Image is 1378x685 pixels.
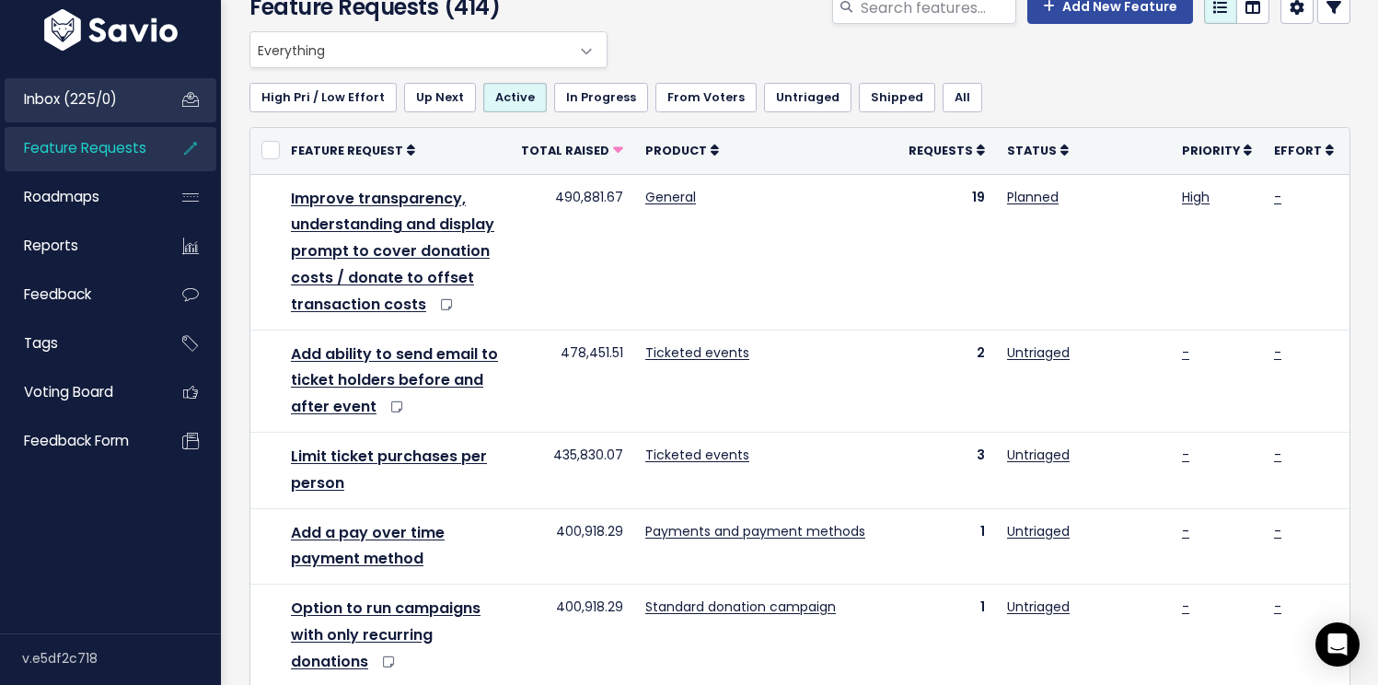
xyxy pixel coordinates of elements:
[510,330,634,432] td: 478,451.51
[1274,446,1281,464] a: -
[404,83,476,112] a: Up Next
[897,174,996,330] td: 19
[1274,343,1281,362] a: -
[1274,143,1322,158] span: Effort
[291,522,445,570] a: Add a pay over time payment method
[24,431,129,450] span: Feedback form
[1274,141,1334,159] a: Effort
[291,343,498,418] a: Add ability to send email to ticket holders before and after event
[1007,343,1070,362] a: Untriaged
[40,9,182,51] img: logo-white.9d6f32f41409.svg
[249,83,1350,112] ul: Filter feature requests
[1182,143,1240,158] span: Priority
[510,508,634,585] td: 400,918.29
[291,598,481,672] a: Option to run campaigns with only recurring donations
[510,432,634,508] td: 435,830.07
[859,83,935,112] a: Shipped
[909,141,985,159] a: Requests
[1182,343,1189,362] a: -
[5,176,153,218] a: Roadmaps
[5,127,153,169] a: Feature Requests
[897,432,996,508] td: 3
[250,32,570,67] span: Everything
[24,333,58,353] span: Tags
[655,83,757,112] a: From Voters
[291,141,415,159] a: Feature Request
[1007,188,1059,206] a: Planned
[645,143,707,158] span: Product
[24,138,146,157] span: Feature Requests
[645,598,836,616] a: Standard donation campaign
[521,141,623,159] a: Total Raised
[24,382,113,401] span: Voting Board
[5,78,153,121] a: Inbox (225/0)
[291,446,487,493] a: Limit ticket purchases per person
[1007,143,1057,158] span: Status
[22,634,221,682] div: v.e5df2c718
[1007,446,1070,464] a: Untriaged
[510,174,634,330] td: 490,881.67
[24,89,117,109] span: Inbox (225/0)
[1274,522,1281,540] a: -
[943,83,982,112] a: All
[764,83,851,112] a: Untriaged
[645,522,865,540] a: Payments and payment methods
[1182,598,1189,616] a: -
[1182,188,1210,206] a: High
[1274,598,1281,616] a: -
[291,143,403,158] span: Feature Request
[645,188,696,206] a: General
[291,188,494,315] a: Improve transparency, understanding and display prompt to cover donation costs / donate to offset...
[24,284,91,304] span: Feedback
[645,141,719,159] a: Product
[5,322,153,365] a: Tags
[5,225,153,267] a: Reports
[645,446,749,464] a: Ticketed events
[897,508,996,585] td: 1
[5,273,153,316] a: Feedback
[1315,622,1360,667] div: Open Intercom Messenger
[249,83,397,112] a: High Pri / Low Effort
[1007,141,1069,159] a: Status
[249,31,608,68] span: Everything
[483,83,547,112] a: Active
[24,236,78,255] span: Reports
[897,330,996,432] td: 2
[1182,141,1252,159] a: Priority
[521,143,609,158] span: Total Raised
[5,420,153,462] a: Feedback form
[5,371,153,413] a: Voting Board
[1182,522,1189,540] a: -
[1007,522,1070,540] a: Untriaged
[24,187,99,206] span: Roadmaps
[1182,446,1189,464] a: -
[909,143,973,158] span: Requests
[1274,188,1281,206] a: -
[554,83,648,112] a: In Progress
[645,343,749,362] a: Ticketed events
[1007,598,1070,616] a: Untriaged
